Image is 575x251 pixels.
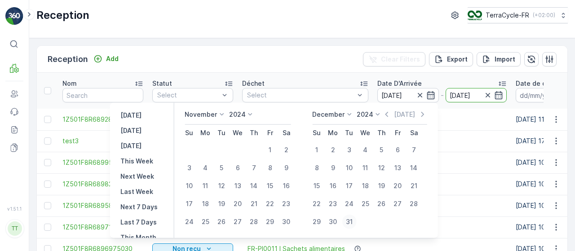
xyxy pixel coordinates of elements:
[117,141,145,151] button: Tomorrow
[247,197,261,211] div: 21
[62,115,143,124] a: 1Z501F8R6892803508
[120,218,157,227] p: Last 7 Days
[312,110,345,119] p: December
[263,179,277,193] div: 15
[407,179,421,193] div: 21
[279,143,293,157] div: 2
[533,12,555,19] p: ( +02:00 )
[358,197,372,211] div: 25
[407,197,421,211] div: 28
[117,171,158,182] button: Next Week
[374,143,389,157] div: 5
[325,125,341,141] th: Monday
[390,143,405,157] div: 6
[486,11,529,20] p: TerraCycle-FR
[363,52,425,66] button: Clear Filters
[117,186,157,197] button: Last Week
[263,143,277,157] div: 1
[279,179,293,193] div: 16
[181,125,197,141] th: Sunday
[117,217,160,228] button: Last 7 Days
[381,55,420,64] p: Clear Filters
[62,223,143,232] a: 1Z501F8R6897103765
[373,125,389,141] th: Thursday
[120,141,142,150] p: [DATE]
[120,157,153,166] p: This Week
[214,197,229,211] div: 19
[278,125,294,141] th: Saturday
[44,116,51,123] div: Toggle Row Selected
[36,8,89,22] p: Reception
[62,88,143,102] input: Search
[214,161,229,175] div: 5
[62,201,143,210] span: 1Z501F8R6895854154
[120,111,142,120] p: [DATE]
[8,221,22,236] div: TT
[44,224,51,231] div: Toggle Row Selected
[117,125,145,136] button: Today
[117,110,145,121] button: Yesterday
[342,161,356,175] div: 10
[495,55,515,64] p: Import
[407,161,421,175] div: 14
[247,179,261,193] div: 14
[310,197,324,211] div: 22
[48,53,88,66] p: Reception
[117,232,160,243] button: This Month
[198,179,212,193] div: 11
[62,137,143,145] a: test3
[230,215,245,229] div: 27
[441,90,444,101] p: -
[377,79,422,88] p: Date D'Arrivée
[516,79,568,88] p: Date de création
[120,172,154,181] p: Next Week
[62,158,143,167] a: 1Z501F8R6899596819
[373,109,511,130] td: [DATE]
[198,215,212,229] div: 25
[342,143,356,157] div: 3
[230,125,246,141] th: Wednesday
[62,180,143,189] span: 1Z501F8R6898236370
[374,179,389,193] div: 19
[152,79,172,88] p: Statut
[342,215,356,229] div: 31
[279,215,293,229] div: 30
[358,143,372,157] div: 4
[182,215,196,229] div: 24
[377,88,439,102] input: dd/mm/yyyy
[44,159,51,166] div: Toggle Row Selected
[247,161,261,175] div: 7
[120,203,158,211] p: Next 7 Days
[90,53,122,64] button: Add
[230,179,245,193] div: 13
[390,179,405,193] div: 20
[263,197,277,211] div: 22
[373,130,511,152] td: [DATE]
[390,161,405,175] div: 13
[120,187,153,196] p: Last Week
[120,126,142,135] p: [DATE]
[242,79,265,88] p: Déchet
[214,179,229,193] div: 12
[310,179,324,193] div: 15
[446,88,507,102] input: dd/mm/yyyy
[358,161,372,175] div: 11
[117,202,161,212] button: Next 7 Days
[44,202,51,209] div: Toggle Row Selected
[468,7,568,23] button: TerraCycle-FR(+02:00)
[246,125,262,141] th: Thursday
[326,215,340,229] div: 30
[229,110,246,119] p: 2024
[5,213,23,244] button: TT
[310,161,324,175] div: 8
[310,143,324,157] div: 1
[342,197,356,211] div: 24
[5,206,23,211] span: v 1.51.1
[389,125,406,141] th: Friday
[247,91,354,100] p: Select
[309,125,325,141] th: Sunday
[357,110,373,119] p: 2024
